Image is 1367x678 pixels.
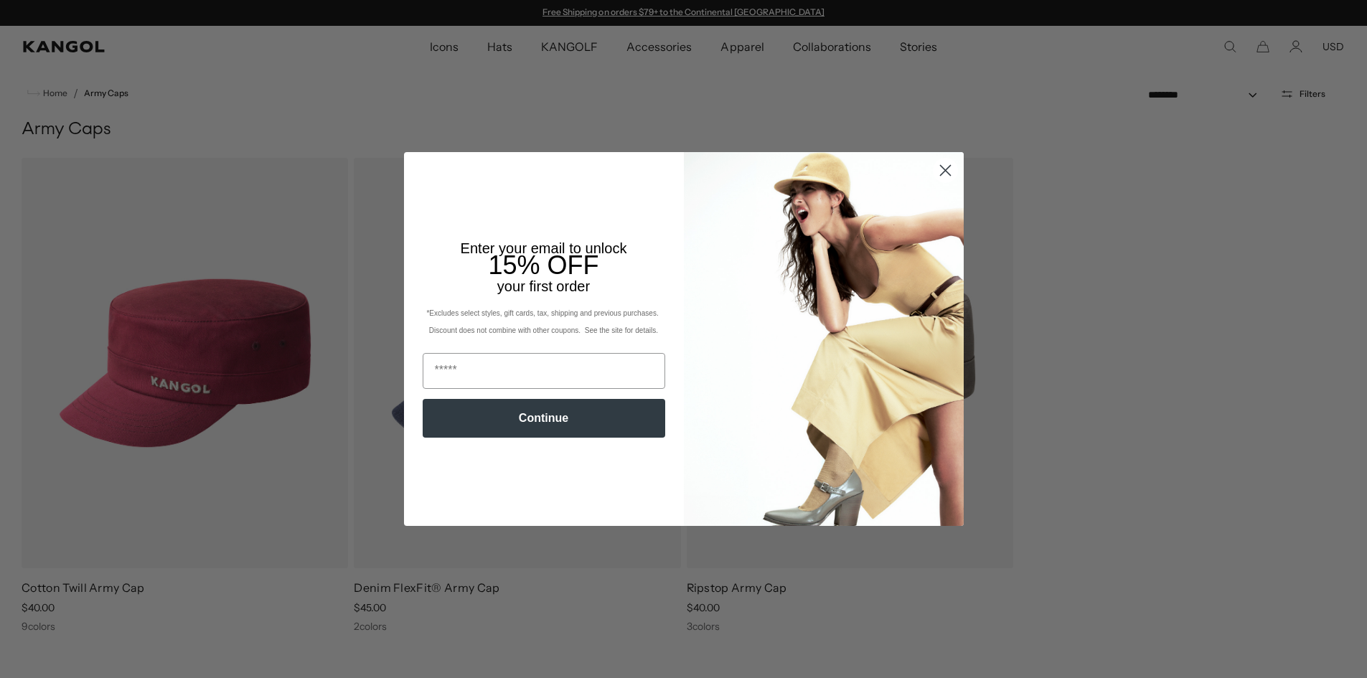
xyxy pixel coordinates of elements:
input: Email [423,353,665,389]
span: *Excludes select styles, gift cards, tax, shipping and previous purchases. Discount does not comb... [426,309,660,334]
span: your first order [497,278,590,294]
span: 15% OFF [488,250,598,280]
span: Enter your email to unlock [461,240,627,256]
button: Close dialog [933,158,958,183]
button: Continue [423,399,665,438]
img: 93be19ad-e773-4382-80b9-c9d740c9197f.jpeg [684,152,964,525]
